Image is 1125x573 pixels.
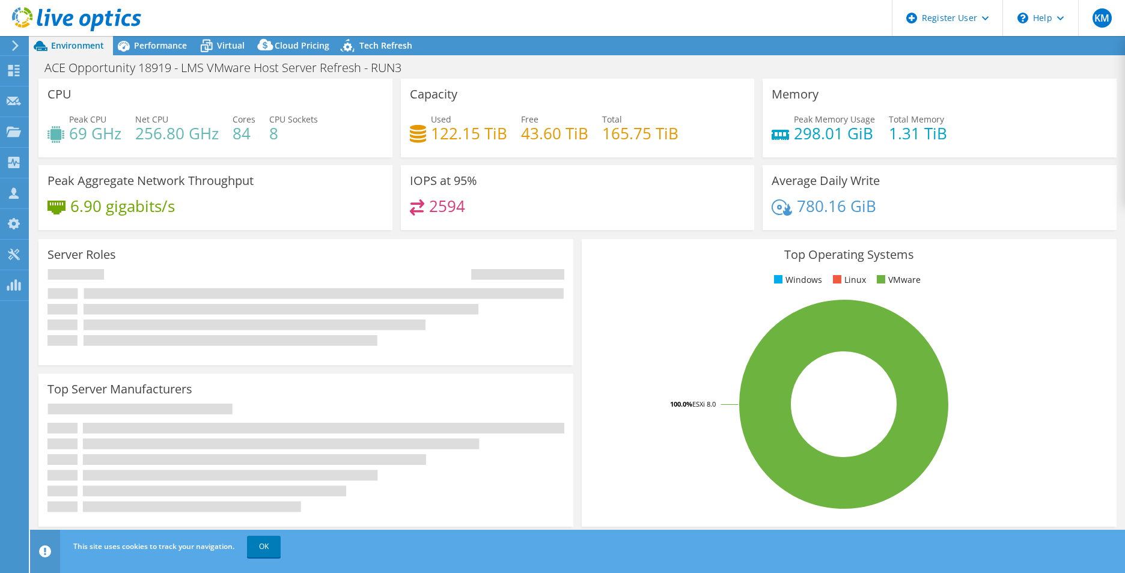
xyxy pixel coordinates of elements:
[874,273,921,286] li: VMware
[47,174,254,187] h3: Peak Aggregate Network Throughput
[39,61,420,74] h1: ACE Opportunity 18919 - LMS VMware Host Server Refresh - RUN3
[794,114,875,125] span: Peak Memory Usage
[889,127,947,140] h4: 1.31 TiB
[233,114,255,125] span: Cores
[429,199,465,213] h4: 2594
[772,88,819,101] h3: Memory
[359,40,412,51] span: Tech Refresh
[692,399,716,408] tspan: ESXi 8.0
[70,199,175,213] h4: 6.90 gigabits/s
[269,114,318,125] span: CPU Sockets
[830,273,866,286] li: Linux
[521,127,588,140] h4: 43.60 TiB
[797,199,876,213] h4: 780.16 GiB
[269,127,318,140] h4: 8
[69,127,121,140] h4: 69 GHz
[772,174,880,187] h3: Average Daily Write
[431,127,507,140] h4: 122.15 TiB
[591,248,1108,261] h3: Top Operating Systems
[47,88,72,101] h3: CPU
[69,114,106,125] span: Peak CPU
[410,174,477,187] h3: IOPS at 95%
[1017,13,1028,23] svg: \n
[47,383,192,396] h3: Top Server Manufacturers
[233,127,255,140] h4: 84
[247,536,281,557] a: OK
[889,114,944,125] span: Total Memory
[134,40,187,51] span: Performance
[275,40,329,51] span: Cloud Pricing
[602,114,622,125] span: Total
[431,114,451,125] span: Used
[135,114,168,125] span: Net CPU
[47,248,116,261] h3: Server Roles
[794,127,875,140] h4: 298.01 GiB
[1093,8,1112,28] span: KM
[670,399,692,408] tspan: 100.0%
[602,127,678,140] h4: 165.75 TiB
[135,127,219,140] h4: 256.80 GHz
[217,40,245,51] span: Virtual
[51,40,104,51] span: Environment
[410,88,457,101] h3: Capacity
[521,114,538,125] span: Free
[73,541,234,551] span: This site uses cookies to track your navigation.
[771,273,822,286] li: Windows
